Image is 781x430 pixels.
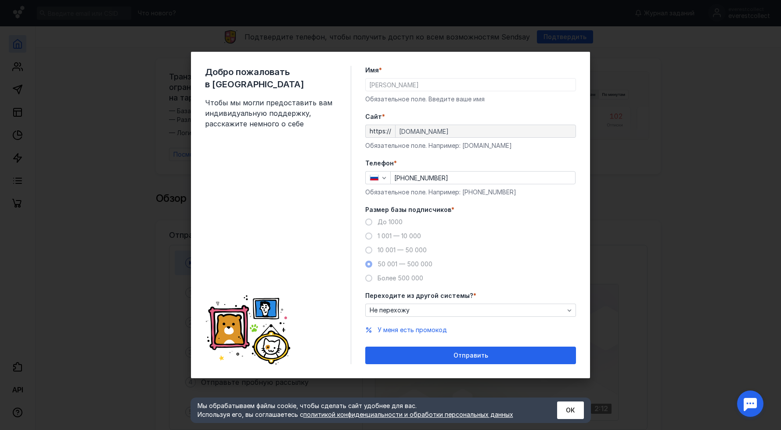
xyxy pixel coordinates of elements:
[198,401,536,419] div: Мы обрабатываем файлы cookie, чтобы сделать сайт удобнее для вас. Используя его, вы соглашаетесь c
[365,188,576,197] div: Обязательное поле. Например: [PHONE_NUMBER]
[370,307,410,314] span: Не перехожу
[378,326,447,334] button: У меня есть промокод
[365,159,394,168] span: Телефон
[205,66,337,90] span: Добро пожаловать в [GEOGRAPHIC_DATA]
[557,401,584,419] button: ОК
[365,291,473,300] span: Переходите из другой системы?
[365,347,576,364] button: Отправить
[365,66,379,75] span: Имя
[303,411,513,418] a: политикой конфиденциальности и обработки персональных данных
[365,95,576,104] div: Обязательное поле. Введите ваше имя
[365,141,576,150] div: Обязательное поле. Например: [DOMAIN_NAME]
[365,304,576,317] button: Не перехожу
[365,205,451,214] span: Размер базы подписчиков
[365,112,382,121] span: Cайт
[453,352,488,359] span: Отправить
[205,97,337,129] span: Чтобы мы могли предоставить вам индивидуальную поддержку, расскажите немного о себе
